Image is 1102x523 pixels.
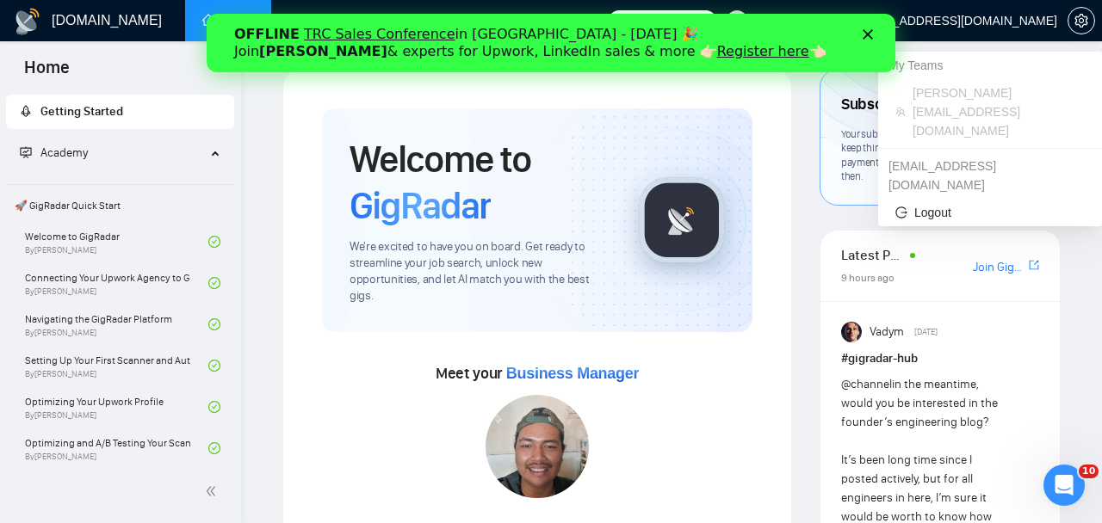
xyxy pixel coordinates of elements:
span: Vadym [870,323,904,341]
div: Reminder [963,94,1039,116]
span: 9 hours ago [841,272,895,284]
span: Subscription [841,90,926,120]
span: Connects: [635,11,686,30]
a: setting [1068,14,1095,28]
a: export [1029,257,1039,274]
span: check-circle [208,442,220,454]
span: Meet your [436,364,639,383]
div: Close [656,15,673,26]
span: We're excited to have you on board. Get ready to streamline your job search, unlock new opportuni... [350,239,611,305]
iframe: Intercom live chat banner [207,14,895,72]
a: Navigating the GigRadar PlatformBy[PERSON_NAME] [25,305,208,343]
iframe: Intercom live chat [1043,465,1085,506]
h1: # gigradar-hub [841,349,1039,368]
span: Home [10,55,84,91]
a: Connecting Your Upwork Agency to GigRadarBy[PERSON_NAME] [25,264,208,302]
h1: Welcome to [350,136,611,229]
span: setting [1068,14,1094,28]
button: setting [1068,7,1095,34]
span: double-left [205,483,222,500]
span: check-circle [208,401,220,413]
li: Getting Started [6,95,234,129]
span: fund-projection-screen [20,146,32,158]
span: check-circle [208,277,220,289]
span: 10 [1079,465,1099,478]
a: Register here [511,29,603,46]
a: dashboardDashboard [288,13,367,28]
span: 🚀 GigRadar Quick Start [8,188,232,223]
span: export [1029,258,1039,272]
a: Setting Up Your First Scanner and Auto-BidderBy[PERSON_NAME] [25,347,208,385]
span: check-circle [208,236,220,248]
span: 459 [690,11,709,30]
a: homeHome [202,13,254,28]
a: Join GigRadar Slack Community [973,258,1025,277]
a: Optimizing Your Upwork ProfileBy[PERSON_NAME] [25,388,208,426]
span: Getting Started [40,104,123,119]
a: Optimizing and A/B Testing Your Scanner for Better ResultsBy[PERSON_NAME] [25,429,208,467]
a: Welcome to GigRadarBy[PERSON_NAME] [25,223,208,261]
img: gigradar-logo.png [639,177,725,263]
a: searchScanner [401,13,465,28]
span: [DATE] [992,127,1021,140]
span: [DATE] [914,324,938,340]
span: Your subscription is set to renew on . To keep things running smoothly, make sure your payment me... [841,127,1037,183]
img: logo [14,8,41,35]
span: @channel [841,377,892,391]
span: check-circle [208,318,220,330]
span: Academy [40,145,88,160]
span: Latest Posts from the GigRadar Community [841,244,905,266]
span: GigRadar [350,182,491,229]
span: rocket [20,105,32,117]
img: Vadym [841,322,862,342]
span: check-circle [208,360,220,372]
span: Business Manager [506,365,639,382]
img: 1708430606469-dllhost_UOc72S2elj.png [486,395,589,498]
span: Academy [20,145,88,160]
